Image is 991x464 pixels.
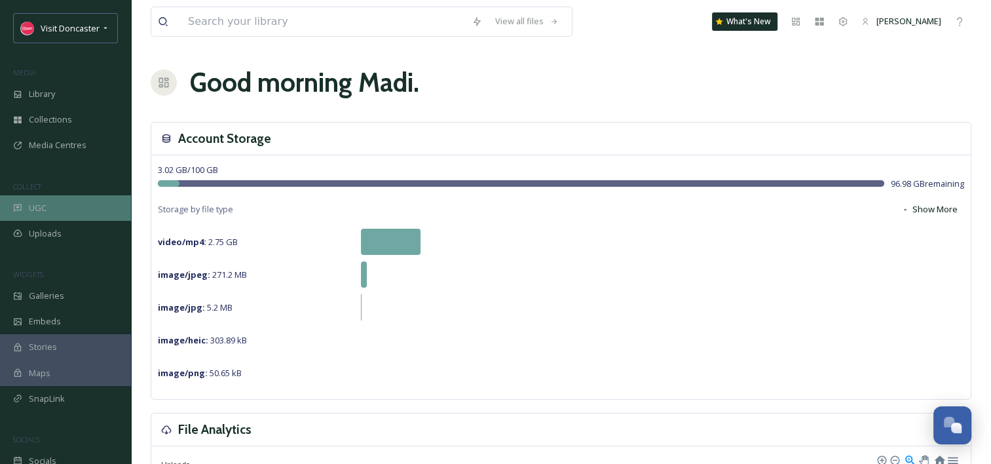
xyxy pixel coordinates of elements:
[919,455,927,463] div: Panning
[181,7,465,36] input: Search your library
[13,269,43,279] span: WIDGETS
[158,334,208,346] strong: image/heic :
[489,9,565,34] a: View all files
[29,113,72,126] span: Collections
[178,129,271,148] h3: Account Storage
[895,197,964,222] button: Show More
[158,367,242,379] span: 50.65 kB
[158,301,233,313] span: 5.2 MB
[21,22,34,35] img: visit%20logo%20fb.jpg
[29,367,50,379] span: Maps
[178,420,252,439] h3: File Analytics
[29,88,55,100] span: Library
[29,315,61,328] span: Embeds
[29,202,47,214] span: UGC
[158,236,206,248] strong: video/mp4 :
[29,393,65,405] span: SnapLink
[13,182,41,191] span: COLLECT
[876,15,941,27] span: [PERSON_NAME]
[933,406,971,444] button: Open Chat
[712,12,777,31] a: What's New
[158,269,247,280] span: 271.2 MB
[876,455,886,464] div: Zoom In
[13,435,39,444] span: SOCIALS
[41,22,100,34] span: Visit Doncaster
[29,290,64,302] span: Galleries
[158,203,233,216] span: Storage by file type
[29,341,57,353] span: Stories
[158,269,210,280] strong: image/jpeg :
[158,334,247,346] span: 303.89 kB
[190,63,419,102] h1: Good morning Madi .
[29,139,86,151] span: Media Centres
[158,164,218,176] span: 3.02 GB / 100 GB
[158,301,205,313] strong: image/jpg :
[158,236,238,248] span: 2.75 GB
[855,9,948,34] a: [PERSON_NAME]
[29,227,62,240] span: Uploads
[889,455,899,464] div: Zoom Out
[891,178,964,190] span: 96.98 GB remaining
[13,68,36,77] span: MEDIA
[158,367,208,379] strong: image/png :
